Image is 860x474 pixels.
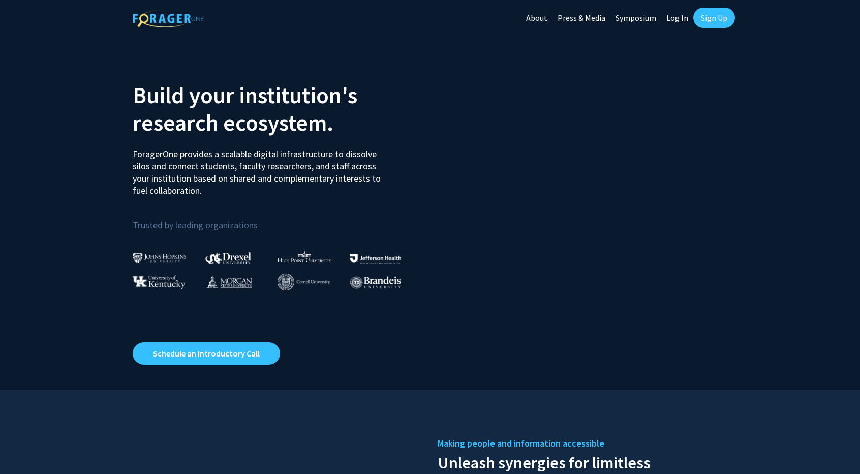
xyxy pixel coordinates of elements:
img: Thomas Jefferson University [350,254,401,263]
img: University of Kentucky [133,275,186,289]
p: Trusted by leading organizations [133,205,422,233]
img: Brandeis University [350,276,401,289]
img: ForagerOne Logo [133,10,204,27]
img: Cornell University [278,274,330,290]
img: High Point University [278,250,331,262]
h5: Making people and information accessible [438,436,727,451]
a: Opens in a new tab [133,342,280,365]
img: Johns Hopkins University [133,253,187,263]
h2: Build your institution's research ecosystem. [133,81,422,136]
p: ForagerOne provides a scalable digital infrastructure to dissolve silos and connect students, fac... [133,140,388,197]
img: Morgan State University [205,275,252,288]
a: Sign Up [693,8,735,28]
img: Drexel University [205,252,251,264]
